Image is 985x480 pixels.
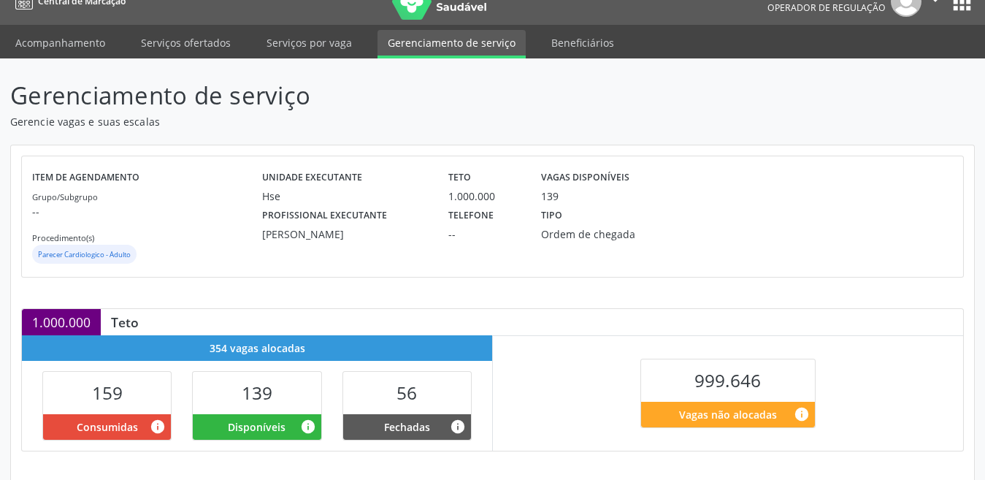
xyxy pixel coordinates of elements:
span: 999.646 [694,368,761,392]
i: Vagas alocadas e sem marcações associadas [300,419,316,435]
div: -- [448,226,521,242]
div: 139 [541,188,559,204]
i: Vagas alocadas que possuem marcações associadas [150,419,166,435]
i: Quantidade de vagas restantes do teto de vagas [794,406,810,422]
p: Gerenciamento de serviço [10,77,686,114]
label: Telefone [448,204,494,226]
span: 159 [92,381,123,405]
a: Acompanhamento [5,30,115,56]
small: Grupo/Subgrupo [32,191,98,202]
label: Item de agendamento [32,167,139,189]
p: -- [32,204,262,219]
div: 1.000.000 [448,188,521,204]
span: Operador de regulação [767,1,886,14]
a: Serviços por vaga [256,30,362,56]
span: Fechadas [384,419,430,435]
a: Gerenciamento de serviço [377,30,526,58]
label: Vagas disponíveis [541,167,629,189]
a: Beneficiários [541,30,624,56]
span: 56 [396,381,417,405]
small: Parecer Cardiologico - Adulto [38,250,131,259]
span: 139 [242,381,272,405]
a: Serviços ofertados [131,30,241,56]
div: Ordem de chegada [541,226,660,242]
div: Teto [101,314,149,330]
p: Gerencie vagas e suas escalas [10,114,686,129]
div: 354 vagas alocadas [22,335,492,361]
div: Hse [262,188,428,204]
i: Vagas alocadas e sem marcações associadas que tiveram sua disponibilidade fechada [450,419,466,435]
span: Vagas não alocadas [679,407,777,422]
span: Disponíveis [228,419,285,435]
label: Unidade executante [262,167,362,189]
div: 1.000.000 [22,309,101,335]
label: Tipo [541,204,562,226]
label: Profissional executante [262,204,387,226]
label: Teto [448,167,471,189]
div: [PERSON_NAME] [262,226,428,242]
span: Consumidas [77,419,138,435]
small: Procedimento(s) [32,232,94,243]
